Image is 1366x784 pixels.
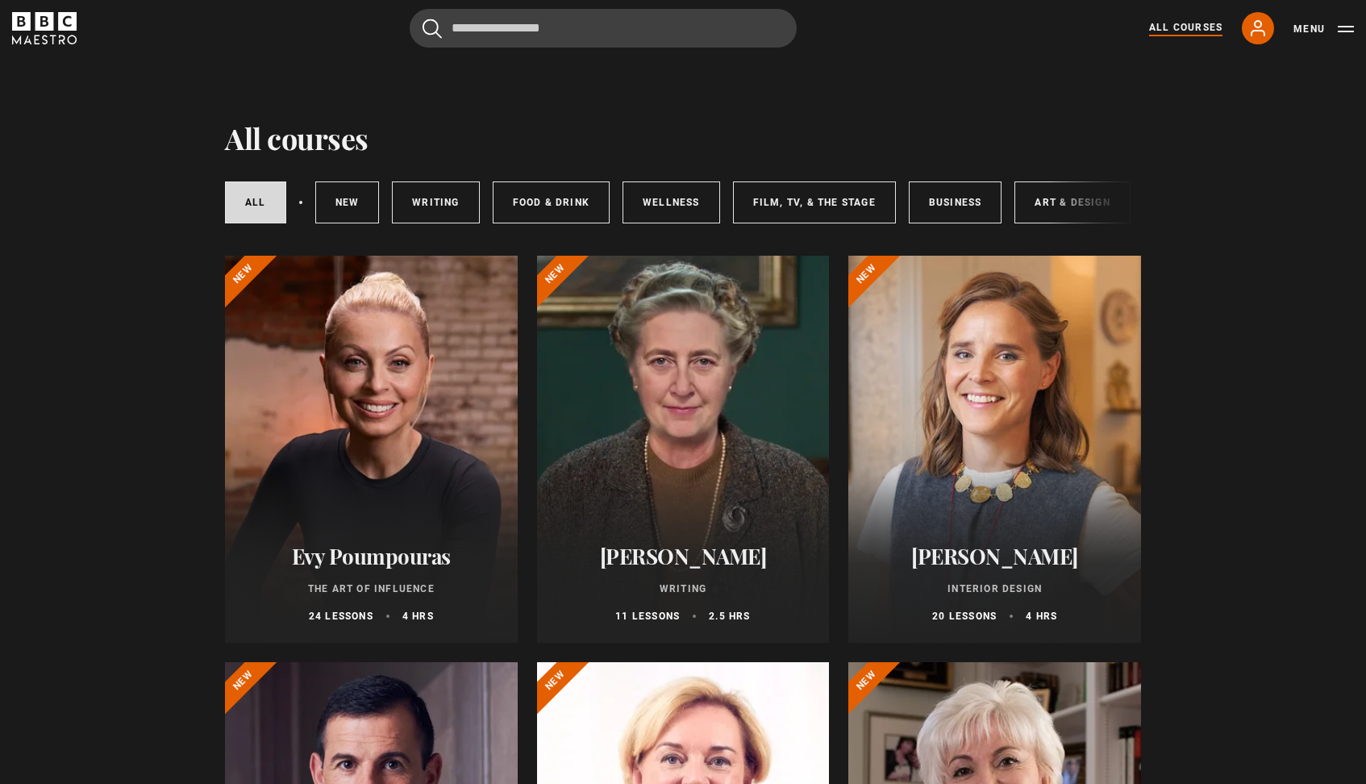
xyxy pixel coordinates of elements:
[868,544,1122,569] h2: [PERSON_NAME]
[392,181,479,223] a: Writing
[410,9,797,48] input: Search
[244,544,498,569] h2: Evy Poumpouras
[556,544,810,569] h2: [PERSON_NAME]
[225,181,286,223] a: All
[623,181,720,223] a: Wellness
[423,19,442,39] button: Submit the search query
[225,256,518,643] a: Evy Poumpouras The Art of Influence 24 lessons 4 hrs New
[402,609,434,623] p: 4 hrs
[493,181,610,223] a: Food & Drink
[556,582,810,596] p: Writing
[12,12,77,44] svg: BBC Maestro
[244,582,498,596] p: The Art of Influence
[868,582,1122,596] p: Interior Design
[709,609,750,623] p: 2.5 hrs
[733,181,896,223] a: Film, TV, & The Stage
[615,609,680,623] p: 11 lessons
[537,256,830,643] a: [PERSON_NAME] Writing 11 lessons 2.5 hrs New
[1149,20,1222,36] a: All Courses
[315,181,380,223] a: New
[1026,609,1057,623] p: 4 hrs
[909,181,1002,223] a: Business
[848,256,1141,643] a: [PERSON_NAME] Interior Design 20 lessons 4 hrs New
[1014,181,1130,223] a: Art & Design
[1293,21,1354,37] button: Toggle navigation
[932,609,997,623] p: 20 lessons
[225,121,369,155] h1: All courses
[309,609,373,623] p: 24 lessons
